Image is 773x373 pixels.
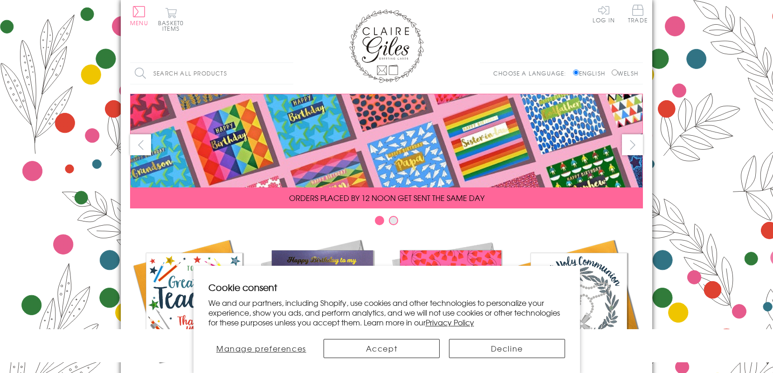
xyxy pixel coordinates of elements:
[284,63,293,84] input: Search
[349,9,424,83] img: Claire Giles Greetings Cards
[130,215,643,230] div: Carousel Pagination
[573,69,579,76] input: English
[216,343,306,354] span: Manage preferences
[612,69,638,77] label: Welsh
[130,19,148,27] span: Menu
[628,5,648,25] a: Trade
[449,339,565,358] button: Decline
[375,216,384,225] button: Carousel Page 1 (Current Slide)
[162,19,184,33] span: 0 items
[493,69,571,77] p: Choose a language:
[158,7,184,31] button: Basket0 items
[208,298,565,327] p: We and our partners, including Shopify, use cookies and other technologies to personalize your ex...
[426,317,474,328] a: Privacy Policy
[593,5,615,23] a: Log In
[130,6,148,26] button: Menu
[208,281,565,294] h2: Cookie consent
[324,339,440,358] button: Accept
[289,192,484,203] span: ORDERS PLACED BY 12 NOON GET SENT THE SAME DAY
[130,63,293,84] input: Search all products
[573,69,610,77] label: English
[130,134,151,155] button: prev
[622,134,643,155] button: next
[628,5,648,23] span: Trade
[612,69,618,76] input: Welsh
[389,216,398,225] button: Carousel Page 2
[208,339,315,358] button: Manage preferences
